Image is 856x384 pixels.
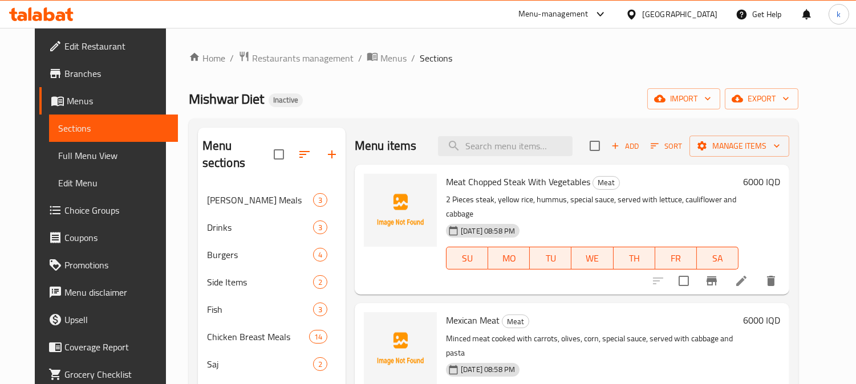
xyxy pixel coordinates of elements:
span: [DATE] 08:58 PM [456,364,520,375]
span: Inactive [269,95,303,105]
nav: breadcrumb [189,51,798,66]
span: Mexican Meat [446,312,500,329]
span: import [656,92,711,106]
span: Promotions [64,258,169,272]
a: Edit Restaurant [39,32,178,60]
p: 2 Pieces steak, yellow rice, hummus, special sauce, served with lettuce, cauliflower and cabbage [446,193,739,221]
span: [DATE] 08:58 PM [456,226,520,236]
a: Edit menu item [735,274,748,288]
div: Burgers [207,248,313,262]
span: [PERSON_NAME] Meals [207,193,313,207]
button: MO [488,247,530,269]
li: / [358,51,362,65]
span: Edit Menu [58,176,169,190]
span: 3 [314,222,327,233]
span: Meat [502,315,529,328]
span: Menus [380,51,407,65]
h2: Menu items [355,137,417,154]
div: Chicken Breast Meals14 [198,323,346,350]
span: Meat [593,176,619,189]
div: Fish3 [198,296,346,323]
span: Coupons [64,231,169,244]
button: import [647,88,720,109]
span: Sections [58,121,169,135]
span: Edit Restaurant [64,39,169,53]
div: Meat [593,176,620,190]
div: [GEOGRAPHIC_DATA] [642,8,717,21]
span: Full Menu View [58,149,169,162]
span: Saj [207,357,313,371]
span: Meat Chopped Steak With Vegetables [446,173,590,190]
div: [PERSON_NAME] Meals3 [198,186,346,214]
a: Branches [39,60,178,87]
span: Menus [67,94,169,108]
button: Manage items [689,136,789,157]
span: Drinks [207,220,313,234]
li: / [411,51,415,65]
input: search [438,136,573,156]
div: items [313,275,327,289]
button: export [725,88,798,109]
h6: 6000 IQD [743,174,780,190]
a: Promotions [39,251,178,279]
div: Meat [502,314,529,328]
span: TH [618,250,651,267]
p: Minced meat cooked with carrots, olives, corn, special sauce, served with cabbage and pasta [446,332,739,360]
span: 3 [314,195,327,206]
button: FR [655,247,697,269]
span: Select all sections [267,142,291,166]
h2: Menu sections [202,137,274,171]
button: WE [571,247,613,269]
li: / [230,51,234,65]
span: Sort [651,140,682,153]
a: Restaurants management [238,51,354,66]
span: SU [451,250,484,267]
span: Select section [583,134,607,158]
span: Side Items [207,275,313,289]
span: Chicken Breast Meals [207,330,309,344]
span: 2 [314,277,327,288]
span: Add item [607,137,643,155]
button: SA [697,247,739,269]
span: Restaurants management [252,51,354,65]
button: delete [757,267,785,295]
span: WE [576,250,608,267]
a: Upsell [39,306,178,333]
span: Add [610,140,640,153]
span: TU [534,250,567,267]
span: Sort items [643,137,689,155]
button: TH [614,247,655,269]
span: k [837,8,841,21]
a: Home [189,51,225,65]
a: Edit Menu [49,169,178,197]
span: Select to update [672,269,696,293]
span: MO [493,250,525,267]
span: SA [701,250,734,267]
div: Burgers4 [198,241,346,268]
a: Menu disclaimer [39,279,178,306]
span: Mishwar Diet [189,86,264,112]
a: Menus [39,87,178,115]
div: Saj2 [198,350,346,378]
button: Sort [648,137,685,155]
button: Add section [318,141,346,168]
span: Grocery Checklist [64,367,169,381]
a: Choice Groups [39,197,178,224]
button: TU [530,247,571,269]
span: 2 [314,359,327,370]
span: Menu disclaimer [64,285,169,299]
div: Fish [207,303,313,316]
span: 14 [310,332,327,342]
div: items [313,248,327,262]
span: Upsell [64,313,169,326]
span: Choice Groups [64,203,169,217]
span: export [734,92,789,106]
span: FR [660,250,692,267]
div: Rizo Meals [207,193,313,207]
img: Meat Chopped Steak With Vegetables [364,174,437,247]
a: Sections [49,115,178,142]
